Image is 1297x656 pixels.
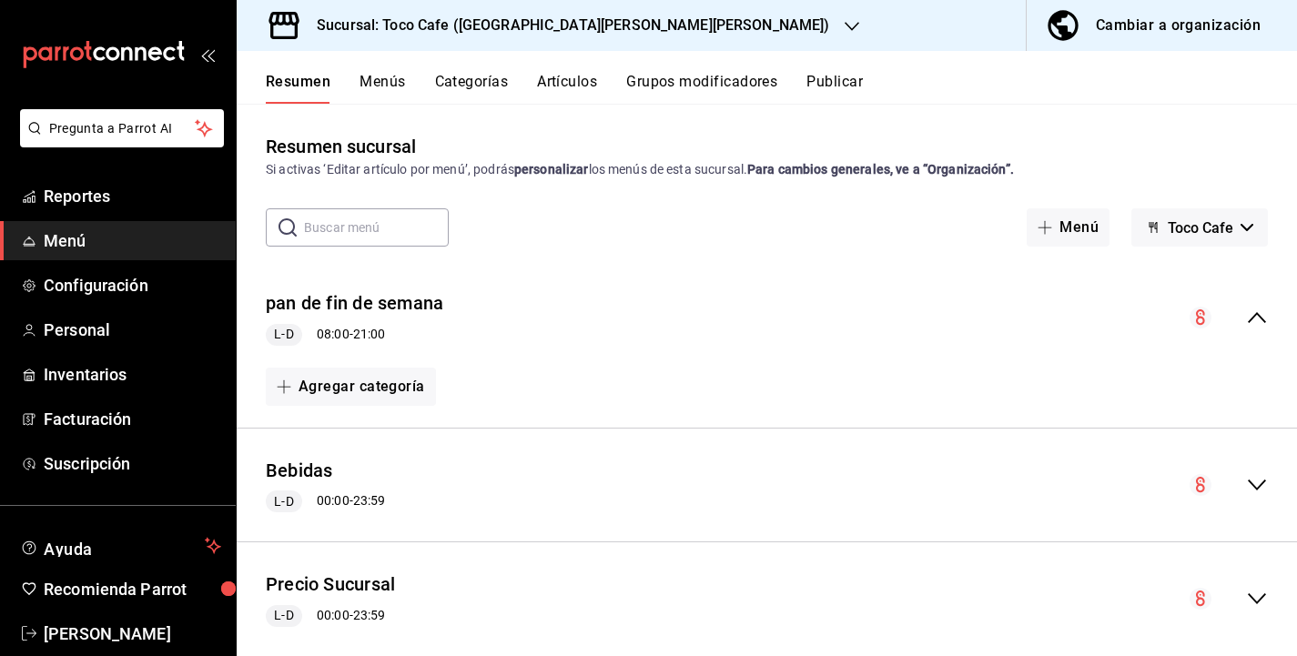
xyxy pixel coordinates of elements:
button: Pregunta a Parrot AI [20,109,224,147]
strong: personalizar [514,162,589,177]
button: Menú [1027,208,1110,247]
button: Grupos modificadores [626,73,777,104]
button: Resumen [266,73,330,104]
button: Bebidas [266,458,333,484]
button: open_drawer_menu [200,47,215,62]
span: Personal [44,318,221,342]
button: Toco Cafe [1131,208,1268,247]
a: Pregunta a Parrot AI [13,132,224,151]
span: Inventarios [44,362,221,387]
span: Configuración [44,273,221,298]
button: Menús [360,73,405,104]
button: Categorías [435,73,509,104]
div: collapse-menu-row [237,557,1297,641]
span: Suscripción [44,451,221,476]
span: L-D [267,492,300,511]
div: navigation tabs [266,73,1297,104]
button: Artículos [537,73,597,104]
div: 08:00 - 21:00 [266,324,443,346]
button: Publicar [806,73,863,104]
button: Agregar categoría [266,368,436,406]
div: Si activas ‘Editar artículo por menú’, podrás los menús de esta sucursal. [266,160,1268,179]
input: Buscar menú [304,209,449,246]
div: 00:00 - 23:59 [266,605,395,627]
strong: Para cambios generales, ve a “Organización”. [747,162,1014,177]
div: Resumen sucursal [266,133,416,160]
div: collapse-menu-row [237,276,1297,360]
button: pan de fin de semana [266,290,443,317]
span: Recomienda Parrot [44,577,221,601]
span: L-D [267,325,300,344]
div: 00:00 - 23:59 [266,490,385,512]
span: Reportes [44,184,221,208]
div: Cambiar a organización [1096,13,1261,38]
button: Precio Sucursal [266,571,395,598]
span: Facturación [44,407,221,431]
span: [PERSON_NAME] [44,621,221,646]
span: Menú [44,228,221,253]
span: Ayuda [44,535,198,557]
div: collapse-menu-row [237,443,1297,528]
span: L-D [267,606,300,625]
span: Pregunta a Parrot AI [49,119,196,138]
span: Toco Cafe [1168,219,1233,237]
h3: Sucursal: Toco Cafe ([GEOGRAPHIC_DATA][PERSON_NAME][PERSON_NAME]) [302,15,830,36]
